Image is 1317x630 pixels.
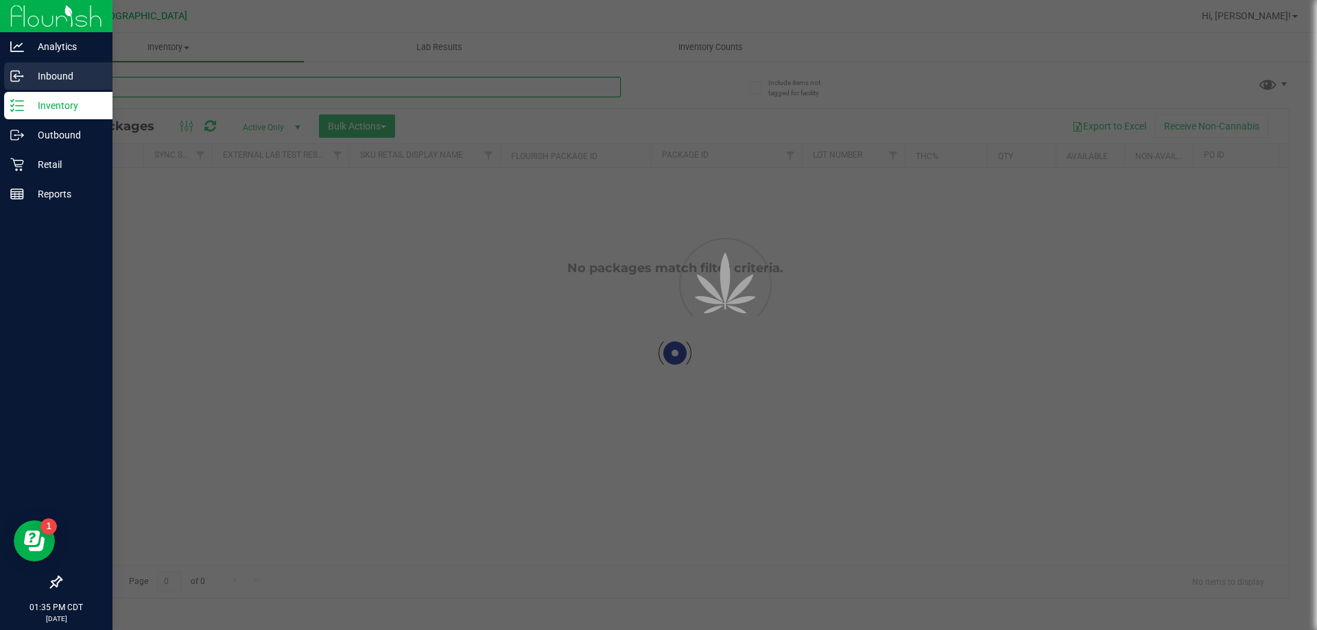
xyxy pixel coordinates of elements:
[10,69,24,83] inline-svg: Inbound
[6,601,106,614] p: 01:35 PM CDT
[24,186,106,202] p: Reports
[10,99,24,112] inline-svg: Inventory
[6,614,106,624] p: [DATE]
[24,97,106,114] p: Inventory
[24,156,106,173] p: Retail
[40,518,57,535] iframe: Resource center unread badge
[10,128,24,142] inline-svg: Outbound
[24,68,106,84] p: Inbound
[10,187,24,201] inline-svg: Reports
[10,158,24,171] inline-svg: Retail
[24,38,106,55] p: Analytics
[14,520,55,561] iframe: Resource center
[10,40,24,53] inline-svg: Analytics
[24,127,106,143] p: Outbound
